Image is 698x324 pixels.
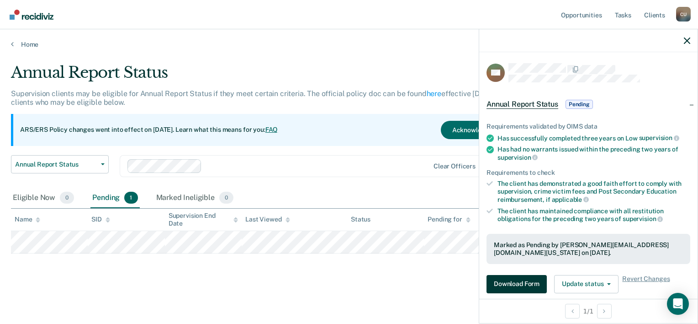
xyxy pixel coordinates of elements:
[494,241,683,257] div: Marked as Pending by [PERSON_NAME][EMAIL_ADDRESS][DOMAIN_NAME][US_STATE] on [DATE].
[10,10,53,20] img: Recidiviz
[486,169,690,177] div: Requirements to check
[124,192,137,204] span: 1
[486,275,550,293] a: Navigate to form link
[676,7,691,22] div: C U
[486,123,690,130] div: Requirements validated by OIMS data
[479,299,698,323] div: 1 / 1
[622,275,670,293] span: Revert Changes
[11,89,523,107] p: Supervision clients may be eligible for Annual Report Status if they meet certain criteria. The o...
[623,215,663,222] span: supervision
[441,121,528,139] button: Acknowledge & Close
[552,196,589,203] span: applicable
[566,100,593,109] span: Pending
[497,134,690,142] div: Has successfully completed three years on Low
[265,126,278,133] a: FAQ
[497,154,538,161] span: supervision
[667,293,689,315] div: Open Intercom Messenger
[479,90,698,119] div: Annual Report StatusPending
[497,180,690,203] div: The client has demonstrated a good faith effort to comply with supervision, crime victim fees and...
[554,275,619,293] button: Update status
[91,216,110,223] div: SID
[11,188,76,208] div: Eligible Now
[60,192,74,204] span: 0
[676,7,691,22] button: Profile dropdown button
[497,146,690,161] div: Has had no warrants issued within the preceding two years of
[169,212,238,227] div: Supervision End Date
[486,275,547,293] button: Download Form
[154,188,236,208] div: Marked Ineligible
[15,161,97,168] span: Annual Report Status
[597,304,612,319] button: Next Opportunity
[351,216,370,223] div: Status
[90,188,139,208] div: Pending
[245,216,290,223] div: Last Viewed
[639,134,679,141] span: supervision
[565,304,580,319] button: Previous Opportunity
[428,216,470,223] div: Pending for
[434,162,476,170] div: Clear officers
[11,40,687,49] a: Home
[15,216,40,223] div: Name
[219,192,233,204] span: 0
[497,207,690,223] div: The client has maintained compliance with all restitution obligations for the preceding two years of
[427,89,441,98] a: here
[486,100,558,109] span: Annual Report Status
[20,125,278,135] p: ARS/ERS Policy changes went into effect on [DATE]. Learn what this means for you:
[11,63,534,89] div: Annual Report Status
